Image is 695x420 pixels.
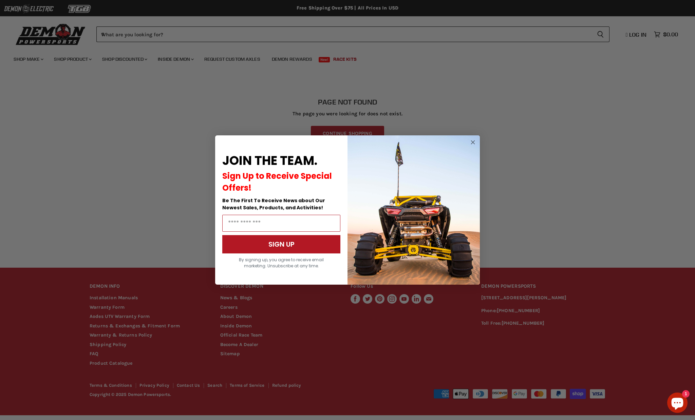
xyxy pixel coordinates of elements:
[222,152,317,169] span: JOIN THE TEAM.
[222,215,340,232] input: Email Address
[239,257,324,269] span: By signing up, you agree to receive email marketing. Unsubscribe at any time.
[665,393,690,415] inbox-online-store-chat: Shopify online store chat
[469,138,477,147] button: Close dialog
[222,197,325,211] span: Be The First To Receive News about Our Newest Sales, Products, and Activities!
[347,135,480,285] img: a9095488-b6e7-41ba-879d-588abfab540b.jpeg
[222,170,332,193] span: Sign Up to Receive Special Offers!
[222,235,340,253] button: SIGN UP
